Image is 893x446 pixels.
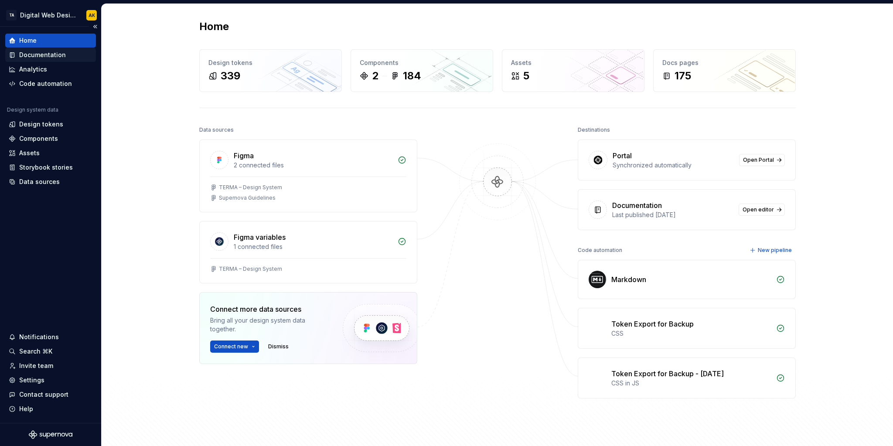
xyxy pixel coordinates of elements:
div: Synchronized automatically [613,161,734,170]
a: Figma variables1 connected filesTERMA – Design System [199,221,417,283]
a: Assets [5,146,96,160]
a: Data sources [5,175,96,189]
div: Home [19,36,37,45]
a: Assets5 [502,49,644,92]
a: Invite team [5,359,96,373]
div: Components [360,58,484,67]
button: Dismiss [264,340,293,353]
div: Analytics [19,65,47,74]
div: Data sources [19,177,60,186]
a: Figma2 connected filesTERMA – Design SystemSupernova Guidelines [199,140,417,212]
div: 339 [221,69,240,83]
div: Design system data [7,106,58,113]
div: 5 [523,69,529,83]
div: 1 connected files [234,242,392,251]
div: Token Export for Backup [611,319,694,329]
div: Components [19,134,58,143]
a: Design tokens [5,117,96,131]
a: Settings [5,373,96,387]
div: Digital Web Design [20,11,76,20]
div: TERMA – Design System [219,184,282,191]
button: Connect new [210,340,259,353]
div: Docs pages [662,58,787,67]
div: 184 [403,69,421,83]
div: Help [19,405,33,413]
button: TADigital Web DesignAK [2,6,99,24]
div: Portal [613,150,632,161]
div: Figma variables [234,232,286,242]
a: Components2184 [351,49,493,92]
div: Connect more data sources [210,304,328,314]
div: Data sources [199,124,234,136]
div: Invite team [19,361,53,370]
div: Markdown [611,274,646,285]
a: Storybook stories [5,160,96,174]
div: Assets [19,149,40,157]
a: Analytics [5,62,96,76]
div: Storybook stories [19,163,73,172]
div: AK [89,12,95,19]
div: Search ⌘K [19,347,52,356]
div: Design tokens [208,58,333,67]
a: Components [5,132,96,146]
div: TA [6,10,17,20]
div: CSS in JS [611,379,771,388]
a: Documentation [5,48,96,62]
button: New pipeline [747,244,796,256]
div: Figma [234,150,254,161]
div: Bring all your design system data together. [210,316,328,334]
h2: Home [199,20,229,34]
div: Token Export for Backup - [DATE] [611,368,724,379]
button: Search ⌘K [5,344,96,358]
div: Contact support [19,390,68,399]
div: Destinations [578,124,610,136]
a: Open Portal [739,154,785,166]
a: Home [5,34,96,48]
div: Last published [DATE] [612,211,733,219]
span: Dismiss [268,343,289,350]
button: Collapse sidebar [89,20,101,33]
button: Help [5,402,96,416]
a: Code automation [5,77,96,91]
div: 2 [372,69,378,83]
a: Design tokens339 [199,49,342,92]
button: Contact support [5,388,96,402]
button: Notifications [5,330,96,344]
div: 2 connected files [234,161,392,170]
div: Supernova Guidelines [219,194,276,201]
div: Notifications [19,333,59,341]
span: Open editor [743,206,774,213]
div: Design tokens [19,120,63,129]
span: New pipeline [758,247,792,254]
div: Settings [19,376,44,385]
div: Assets [511,58,635,67]
div: Documentation [19,51,66,59]
div: Documentation [612,200,662,211]
span: Open Portal [743,157,774,163]
div: CSS [611,329,771,338]
span: Connect new [214,343,248,350]
a: Docs pages175 [653,49,796,92]
div: Code automation [19,79,72,88]
div: Code automation [578,244,622,256]
div: 175 [675,69,691,83]
a: Open editor [739,204,785,216]
svg: Supernova Logo [29,430,72,439]
div: TERMA – Design System [219,266,282,272]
